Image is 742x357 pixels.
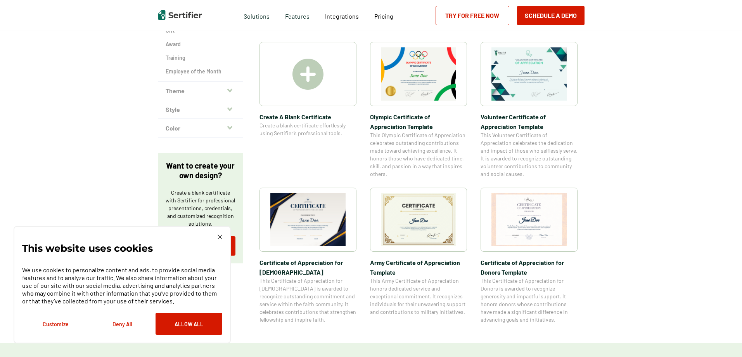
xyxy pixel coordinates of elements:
span: Create A Blank Certificate [259,112,356,122]
img: Certificate of Appreciation for Donors​ Template [491,193,567,246]
span: Army Certificate of Appreciation​ Template [370,258,467,277]
a: Volunteer Certificate of Appreciation TemplateVolunteer Certificate of Appreciation TemplateThis ... [481,42,578,178]
iframe: Chat Widget [703,320,742,357]
a: Employee of the Month [166,68,235,75]
img: Sertifier | Digital Credentialing Platform [158,10,202,20]
button: Deny All [89,313,156,335]
img: Olympic Certificate of Appreciation​ Template [381,47,456,101]
a: Certificate of Appreciation for Donors​ TemplateCertificate of Appreciation for Donors​ TemplateT... [481,188,578,324]
a: Army Certificate of Appreciation​ TemplateArmy Certificate of Appreciation​ TemplateThis Army Cer... [370,188,467,324]
a: Training [166,54,235,62]
span: Solutions [244,10,270,20]
a: Certificate of Appreciation for Church​Certificate of Appreciation for [DEMOGRAPHIC_DATA]​This Ce... [259,188,356,324]
span: This Olympic Certificate of Appreciation celebrates outstanding contributions made toward achievi... [370,131,467,178]
a: Olympic Certificate of Appreciation​ TemplateOlympic Certificate of Appreciation​ TemplateThis Ol... [370,42,467,178]
a: Pricing [374,10,393,20]
span: This Volunteer Certificate of Appreciation celebrates the dedication and impact of those who self... [481,131,578,178]
span: This Certificate of Appreciation for [DEMOGRAPHIC_DATA] is awarded to recognize outstanding commi... [259,277,356,324]
button: Color [158,119,243,138]
span: Integrations [325,12,359,20]
a: Award [166,40,235,48]
button: Schedule a Demo [517,6,585,25]
img: Cookie Popup Close [218,235,222,239]
button: Style [158,100,243,119]
span: This Certificate of Appreciation for Donors is awarded to recognize generosity and impactful supp... [481,277,578,324]
span: Certificate of Appreciation for [DEMOGRAPHIC_DATA]​ [259,258,356,277]
p: Create a blank certificate with Sertifier for professional presentations, credentials, and custom... [166,189,235,228]
a: Integrations [325,10,359,20]
img: Volunteer Certificate of Appreciation Template [491,47,567,101]
span: Create a blank certificate effortlessly using Sertifier’s professional tools. [259,122,356,137]
span: Certificate of Appreciation for Donors​ Template [481,258,578,277]
img: Create A Blank Certificate [292,59,323,90]
span: Volunteer Certificate of Appreciation Template [481,112,578,131]
button: Theme [158,82,243,100]
img: Army Certificate of Appreciation​ Template [381,193,456,246]
button: Allow All [156,313,222,335]
button: Customize [22,313,89,335]
span: Olympic Certificate of Appreciation​ Template [370,112,467,131]
p: This website uses cookies [22,244,153,252]
span: Pricing [374,12,393,20]
img: Certificate of Appreciation for Church​ [270,193,346,246]
span: Features [285,10,310,20]
a: Try for Free Now [436,6,509,25]
p: We use cookies to personalize content and ads, to provide social media features and to analyze ou... [22,266,222,305]
p: Want to create your own design? [166,161,235,180]
span: This Army Certificate of Appreciation honors dedicated service and exceptional commitment. It rec... [370,277,467,316]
